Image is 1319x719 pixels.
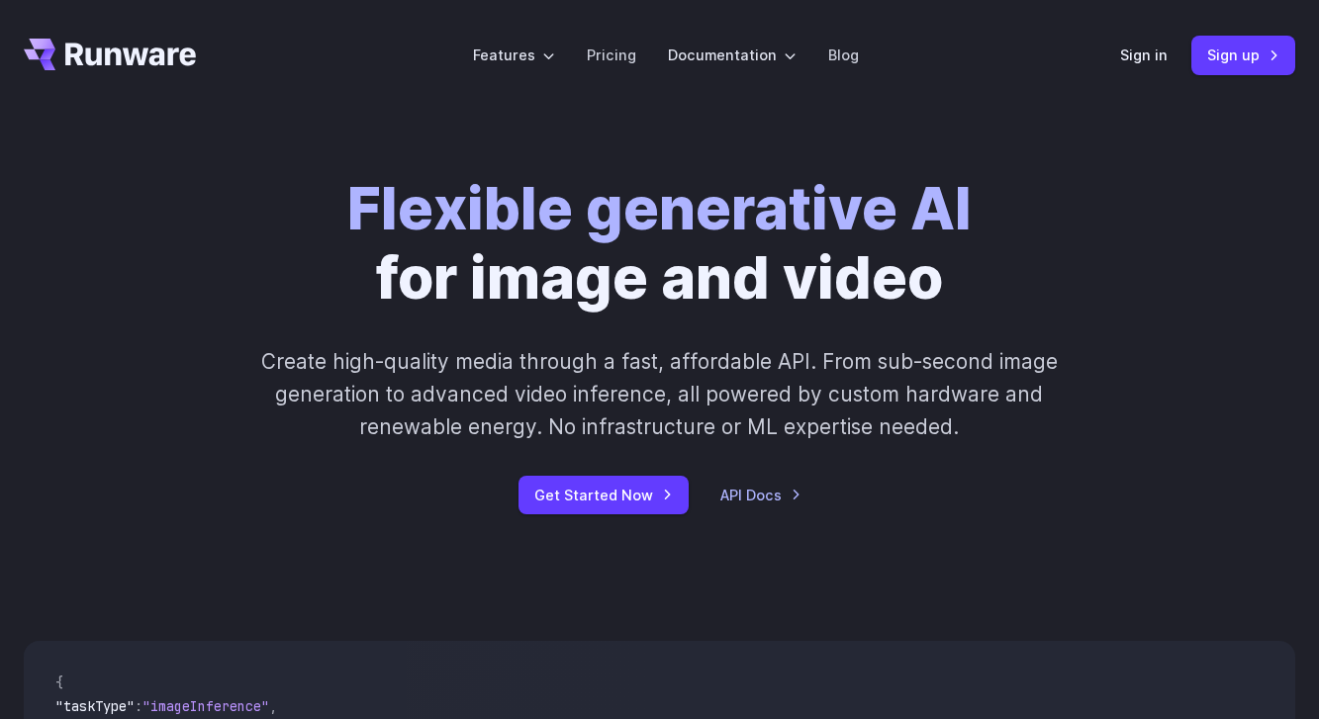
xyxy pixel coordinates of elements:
[24,39,196,70] a: Go to /
[252,345,1066,444] p: Create high-quality media through a fast, affordable API. From sub-second image generation to adv...
[347,174,972,314] h1: for image and video
[668,44,797,66] label: Documentation
[55,697,135,715] span: "taskType"
[587,44,636,66] a: Pricing
[347,173,972,243] strong: Flexible generative AI
[269,697,277,715] span: ,
[135,697,142,715] span: :
[518,476,689,514] a: Get Started Now
[720,484,801,506] a: API Docs
[1191,36,1295,74] a: Sign up
[473,44,555,66] label: Features
[142,697,269,715] span: "imageInference"
[1120,44,1168,66] a: Sign in
[828,44,859,66] a: Blog
[55,674,63,691] span: {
